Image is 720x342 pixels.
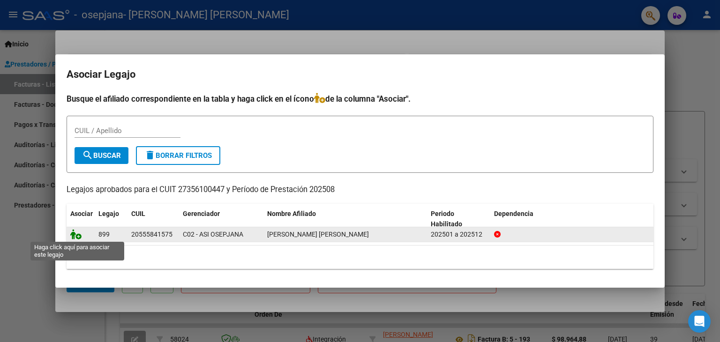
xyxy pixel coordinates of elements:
span: Legajo [98,210,119,217]
datatable-header-cell: CUIL [127,204,179,235]
datatable-header-cell: Dependencia [490,204,654,235]
datatable-header-cell: Asociar [67,204,95,235]
button: Buscar [75,147,128,164]
button: Borrar Filtros [136,146,220,165]
span: C02 - ASI OSEPJANA [183,230,243,238]
span: RODRIGUEZ VEGA LORENZO RAMIRO [267,230,369,238]
datatable-header-cell: Periodo Habilitado [427,204,490,235]
span: Asociar [70,210,93,217]
h2: Asociar Legajo [67,66,653,83]
datatable-header-cell: Nombre Afiliado [263,204,427,235]
span: Dependencia [494,210,533,217]
span: 899 [98,230,110,238]
mat-icon: delete [144,149,156,161]
span: Periodo Habilitado [431,210,462,228]
span: Gerenciador [183,210,220,217]
datatable-header-cell: Gerenciador [179,204,263,235]
div: 202501 a 202512 [431,229,487,240]
p: Legajos aprobados para el CUIT 27356100447 y Período de Prestación 202508 [67,184,653,196]
span: CUIL [131,210,145,217]
div: 20555841575 [131,229,172,240]
span: Buscar [82,151,121,160]
div: 1 registros [67,245,653,269]
datatable-header-cell: Legajo [95,204,127,235]
mat-icon: search [82,149,93,161]
span: Nombre Afiliado [267,210,316,217]
span: Borrar Filtros [144,151,212,160]
div: Open Intercom Messenger [688,310,711,333]
h4: Busque el afiliado correspondiente en la tabla y haga click en el ícono de la columna "Asociar". [67,93,653,105]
